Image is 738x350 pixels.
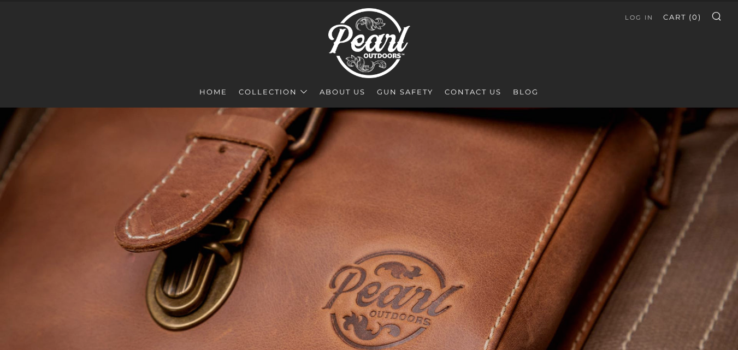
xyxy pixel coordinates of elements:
[199,83,227,100] a: Home
[663,8,701,26] a: Cart (0)
[692,13,698,21] span: 0
[239,83,308,100] a: Collection
[513,83,539,100] a: Blog
[445,83,501,100] a: Contact Us
[625,9,653,26] a: Log in
[320,83,365,100] a: About Us
[328,3,410,83] img: Pearl Outdoors | Luxury Leather Pistol Bags & Executive Range Bags
[377,83,433,100] a: Gun Safety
